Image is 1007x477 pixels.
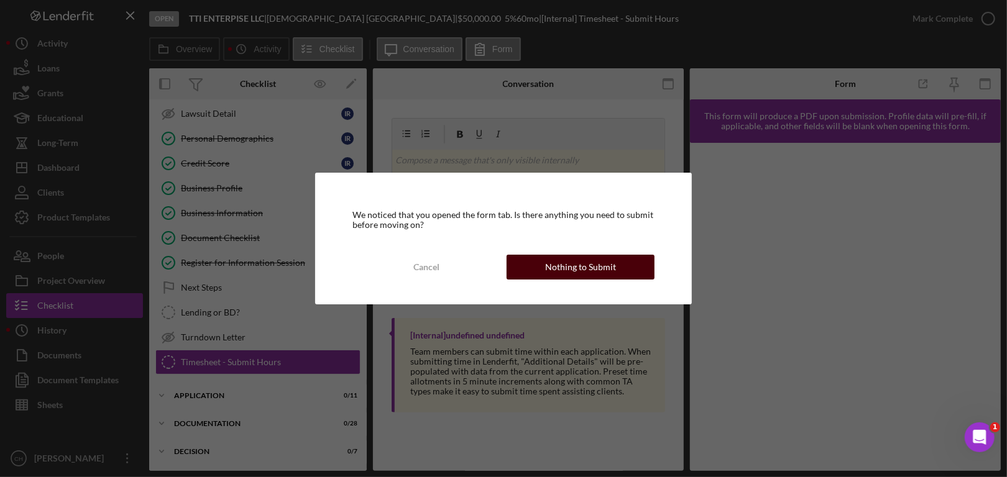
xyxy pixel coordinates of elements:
[352,255,500,279] button: Cancel
[965,422,995,452] iframe: Intercom live chat
[352,210,655,230] div: We noticed that you opened the form tab. Is there anything you need to submit before moving on?
[545,255,616,279] div: Nothing to Submit
[507,255,655,279] button: Nothing to Submit
[413,255,439,279] div: Cancel
[990,422,1000,432] span: 1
